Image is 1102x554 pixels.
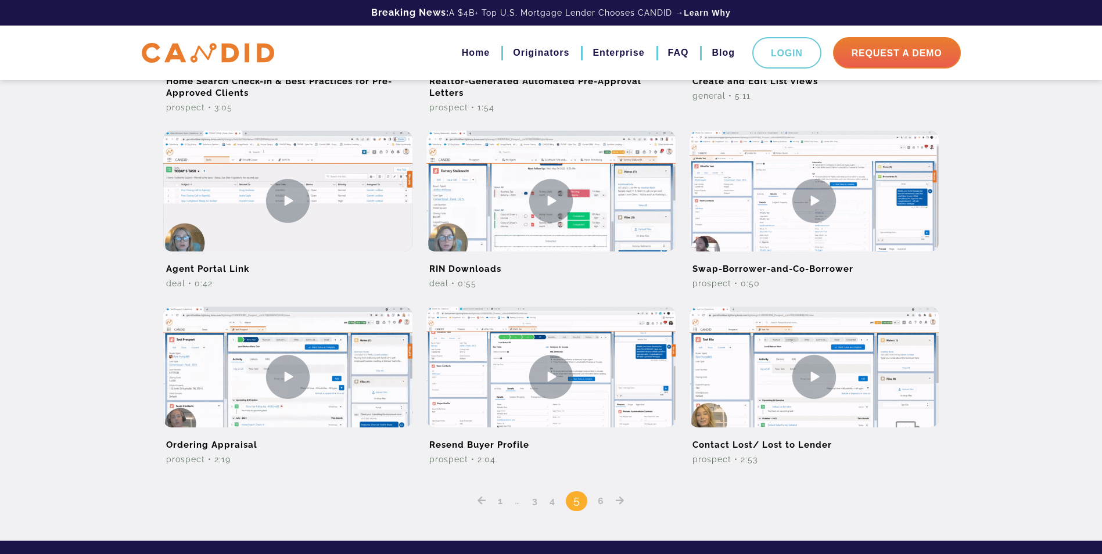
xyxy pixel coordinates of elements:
[163,102,412,113] div: Prospect • 3:05
[426,102,676,113] div: Prospect • 1:54
[426,131,676,271] img: RIN Downloads Video
[690,427,939,454] h2: Contact Lost/ Lost to Lender
[163,278,412,289] div: Deal • 0:42
[142,43,274,63] img: CANDID APP
[545,495,559,506] a: 4
[163,64,412,102] h2: Home Search Check-In & Best Practices for Pre-Approved Clients
[690,131,939,271] img: Swap-Borrower-and-Co-Borrower Video
[163,454,412,465] div: Prospect • 2:19
[462,43,490,63] a: Home
[371,7,449,18] b: Breaking News:
[684,7,731,19] a: Learn Why
[494,495,507,506] a: 1
[690,90,939,102] div: General • 5:11
[426,251,676,278] h2: RIN Downloads
[163,427,412,454] h2: Ordering Appraisal
[690,278,939,289] div: Prospect • 0:50
[426,307,676,447] img: Resend Buyer Profile Video
[426,427,676,454] h2: Resend Buyer Profile
[156,474,946,512] nav: Posts pagination
[594,495,608,506] a: 6
[426,278,676,289] div: Deal • 0:55
[566,491,587,511] span: 5
[690,307,939,447] img: Contact Lost/ Lost to Lender Video
[712,43,735,63] a: Blog
[513,43,569,63] a: Originators
[163,307,412,447] img: Ordering Appraisal Video
[528,495,542,506] a: 3
[690,454,939,465] div: Prospect • 2:53
[833,37,961,69] a: Request A Demo
[668,43,689,63] a: FAQ
[163,251,412,278] h2: Agent Portal Link
[690,251,939,278] h2: Swap-Borrower-and-Co-Borrower
[511,493,525,507] span: …
[163,131,412,271] img: Agent Portal Link Video
[593,43,644,63] a: Enterprise
[426,454,676,465] div: Prospect • 2:04
[752,37,821,69] a: Login
[426,64,676,102] h2: Realtor-Generated Automated Pre-Approval Letters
